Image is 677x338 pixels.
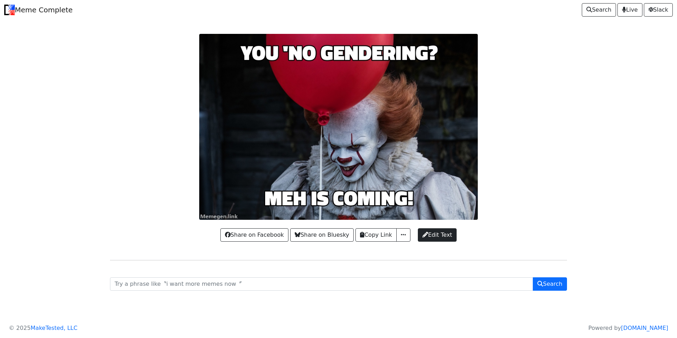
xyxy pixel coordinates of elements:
[537,280,562,288] span: Search
[9,324,78,332] p: © 2025
[586,6,611,14] span: Search
[422,231,452,239] span: Edit Text
[621,325,668,331] a: [DOMAIN_NAME]
[617,3,642,17] a: Live
[622,6,638,14] span: Live
[31,325,78,331] a: MakeTested, LLC
[295,231,349,239] span: Share on Bluesky
[290,228,354,242] a: Share on Bluesky
[220,228,288,242] a: Share on Facebook
[582,3,616,17] a: Search
[588,324,668,332] p: Powered by
[4,5,15,15] img: Meme Complete
[110,277,533,291] input: Try a phrase like〝i want more memes now〞
[648,6,668,14] span: Slack
[355,228,396,242] button: Copy Link
[533,277,567,291] button: Search
[418,228,457,242] a: Edit Text
[644,3,673,17] a: Slack
[225,231,284,239] span: Share on Facebook
[4,3,73,17] a: Meme Complete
